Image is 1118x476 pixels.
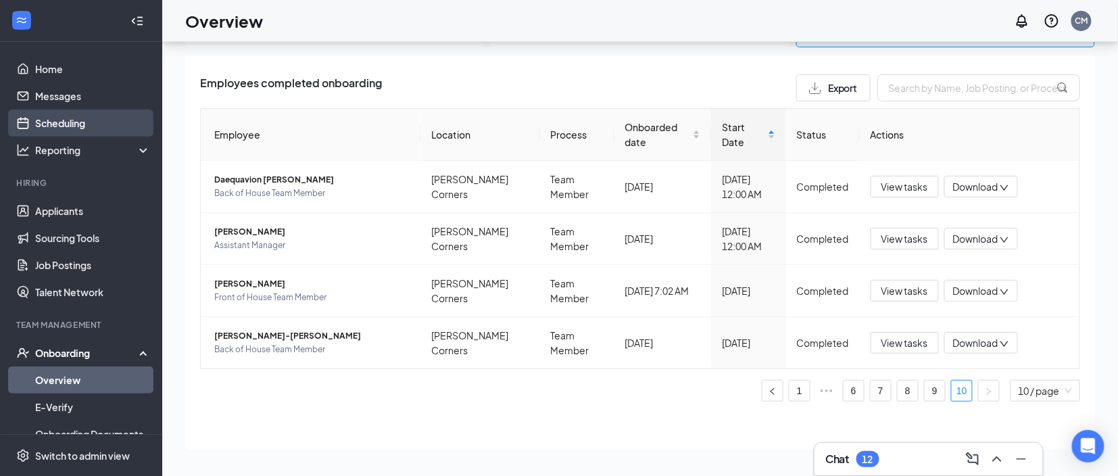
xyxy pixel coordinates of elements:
div: Completed [797,231,849,246]
th: Actions [860,109,1079,161]
svg: Collapse [130,14,144,28]
div: 12 [862,454,873,465]
svg: ComposeMessage [965,451,981,467]
div: [DATE] [625,231,701,246]
span: Assistant Manager [214,239,410,252]
td: Team Member [540,317,614,368]
li: 1 [789,380,810,402]
th: Onboarded date [614,109,712,161]
a: Scheduling [35,110,151,137]
span: down [1000,339,1009,349]
input: Search by Name, Job Posting, or Process [877,74,1080,101]
div: Completed [797,179,849,194]
div: CM [1075,15,1088,26]
a: 1 [789,381,810,401]
button: ChevronUp [986,448,1008,470]
h1: Overview [185,9,263,32]
span: Employees completed onboarding [200,74,382,101]
button: right [978,380,1000,402]
div: [DATE] [722,283,775,298]
span: Back of House Team Member [214,343,410,356]
div: [DATE] 7:02 AM [625,283,701,298]
span: View tasks [881,335,928,350]
svg: ChevronUp [989,451,1005,467]
div: Onboarding [35,346,139,360]
button: Export [796,74,871,101]
div: Completed [797,335,849,350]
a: Messages [35,82,151,110]
td: Team Member [540,265,614,317]
span: [PERSON_NAME]-[PERSON_NAME] [214,329,410,343]
span: right [985,387,993,396]
li: 9 [924,380,946,402]
li: Previous Page [762,380,783,402]
span: left [769,387,777,396]
span: Start Date [722,120,765,149]
li: 7 [870,380,892,402]
button: ComposeMessage [962,448,983,470]
span: View tasks [881,179,928,194]
a: Talent Network [35,279,151,306]
li: 8 [897,380,919,402]
li: Next Page [978,380,1000,402]
button: View tasks [871,332,939,354]
div: Open Intercom Messenger [1072,430,1104,462]
span: down [1000,235,1009,245]
div: Switch to admin view [35,449,130,462]
a: Onboarding Documents [35,421,151,448]
a: Job Postings [35,252,151,279]
button: left [762,380,783,402]
div: Page Size [1011,380,1080,402]
a: 6 [844,381,864,401]
td: Team Member [540,161,614,213]
th: Employee [201,109,420,161]
a: 9 [925,381,945,401]
div: Reporting [35,143,151,157]
span: View tasks [881,231,928,246]
div: [DATE] 12:00 AM [722,172,775,201]
span: Back of House Team Member [214,187,410,200]
div: [DATE] 12:00 AM [722,224,775,254]
div: [DATE] [625,179,701,194]
a: 8 [898,381,918,401]
span: Onboarded date [625,120,691,149]
span: Download [953,180,998,194]
span: down [1000,183,1009,193]
button: View tasks [871,228,939,249]
button: View tasks [871,176,939,197]
svg: WorkstreamLogo [15,14,28,27]
a: 7 [871,381,891,401]
span: Download [953,232,998,246]
span: [PERSON_NAME] [214,277,410,291]
div: [DATE] [722,335,775,350]
th: Status [786,109,860,161]
div: Completed [797,283,849,298]
td: [PERSON_NAME] Corners [420,161,540,213]
td: Team Member [540,213,614,265]
a: Overview [35,366,151,394]
a: Applicants [35,197,151,224]
span: [PERSON_NAME] [214,225,410,239]
a: 10 [952,381,972,401]
a: Sourcing Tools [35,224,151,252]
span: Download [953,336,998,350]
svg: QuestionInfo [1044,13,1060,29]
td: [PERSON_NAME] Corners [420,317,540,368]
span: View tasks [881,283,928,298]
h3: Chat [825,452,850,467]
button: View tasks [871,280,939,302]
th: Process [540,109,614,161]
li: 10 [951,380,973,402]
button: Minimize [1011,448,1032,470]
li: 6 [843,380,865,402]
li: Previous 5 Pages [816,380,837,402]
span: 10 / page [1019,381,1072,401]
span: Download [953,284,998,298]
svg: Notifications [1014,13,1030,29]
td: [PERSON_NAME] Corners [420,265,540,317]
span: Export [828,83,858,93]
span: Front of House Team Member [214,291,410,304]
td: [PERSON_NAME] Corners [420,213,540,265]
span: ••• [816,380,837,402]
div: Hiring [16,177,148,189]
